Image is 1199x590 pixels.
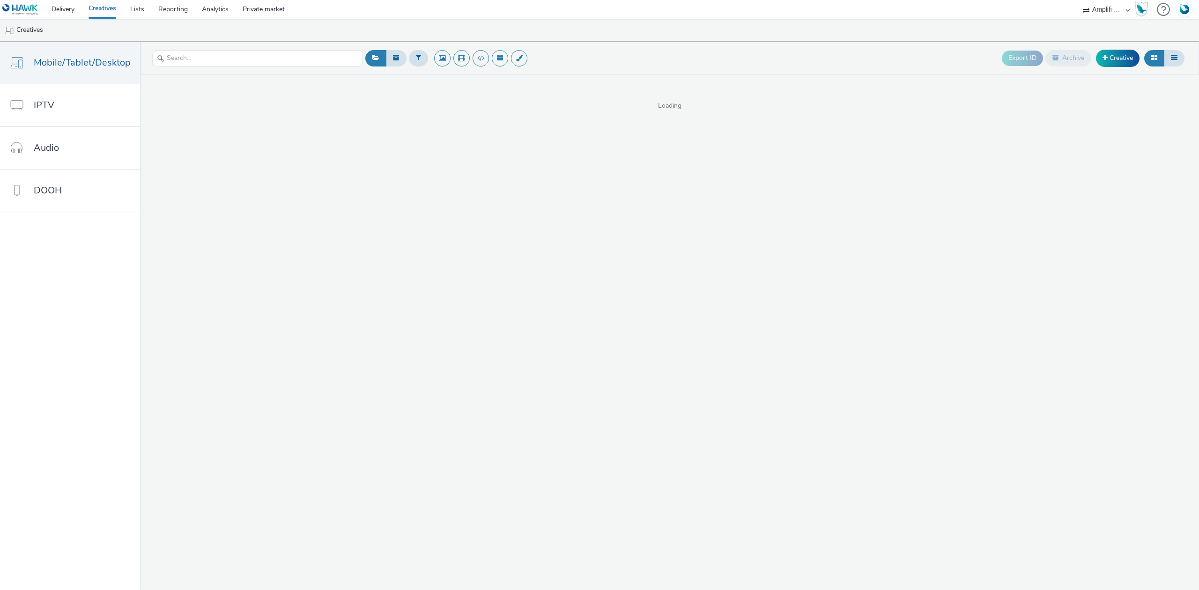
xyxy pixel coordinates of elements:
[2,4,38,15] img: undefined Logo
[5,26,14,35] img: mobile
[1096,50,1140,66] a: Creative
[152,50,363,66] input: Search...
[1177,2,1192,16] img: Account FR
[1002,51,1043,66] button: Export ID
[34,56,131,69] span: Mobile/Tablet/Desktop
[1134,2,1152,17] a: Hawk Academy
[34,141,59,155] span: Audio
[1144,50,1164,66] button: Grid
[1164,50,1184,66] button: Table
[34,184,62,197] span: DOOH
[140,101,1199,111] span: Loading
[1134,2,1148,17] img: Hawk Academy
[1045,50,1091,66] button: Archive
[34,98,54,112] span: IPTV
